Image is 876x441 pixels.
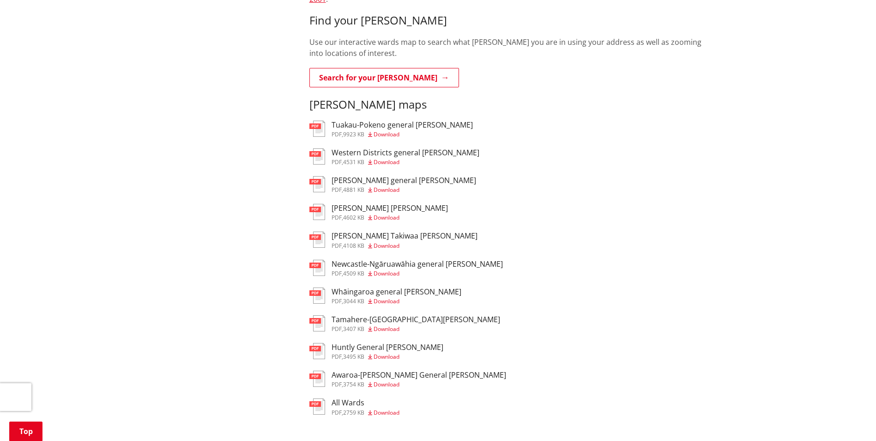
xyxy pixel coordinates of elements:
a: All Wards pdf,2759 KB Download [309,398,399,415]
span: 3407 KB [343,325,364,333]
img: document-pdf.svg [309,204,325,220]
span: 4108 KB [343,242,364,250]
span: Download [374,353,399,361]
a: [PERSON_NAME] general [PERSON_NAME] pdf,4881 KB Download [309,176,476,193]
a: Awaroa-[PERSON_NAME] General [PERSON_NAME] pdf,3754 KB Download [309,371,506,387]
img: document-pdf.svg [309,398,325,415]
img: document-pdf.svg [309,176,325,192]
h3: Tamahere-[GEOGRAPHIC_DATA][PERSON_NAME] [332,315,500,324]
div: , [332,243,477,249]
div: , [332,354,443,360]
h3: Tuakau-Pokeno general [PERSON_NAME] [332,121,473,129]
h3: Find your [PERSON_NAME] [309,14,703,27]
span: pdf [332,186,342,194]
a: Whāingaroa general [PERSON_NAME] pdf,3044 KB Download [309,288,461,304]
span: Download [374,158,399,166]
h3: Western Districts general [PERSON_NAME] [332,148,479,157]
div: , [332,410,399,416]
a: [PERSON_NAME] [PERSON_NAME] pdf,4602 KB Download [309,204,448,220]
a: Western Districts general [PERSON_NAME] pdf,4531 KB Download [309,148,479,165]
img: document-pdf.svg [309,232,325,248]
h3: Huntly General [PERSON_NAME] [332,343,443,352]
h3: All Wards [332,398,399,407]
a: Search for your [PERSON_NAME] [309,68,459,87]
img: document-pdf.svg [309,121,325,137]
span: Download [374,269,399,277]
a: [PERSON_NAME] Takiwaa [PERSON_NAME] pdf,4108 KB Download [309,232,477,248]
h3: Whāingaroa general [PERSON_NAME] [332,288,461,296]
div: , [332,215,448,220]
span: Download [374,297,399,305]
a: Tamahere-[GEOGRAPHIC_DATA][PERSON_NAME] pdf,3407 KB Download [309,315,500,332]
img: document-pdf.svg [309,148,325,165]
a: Huntly General [PERSON_NAME] pdf,3495 KB Download [309,343,443,360]
span: pdf [332,214,342,221]
img: document-pdf.svg [309,315,325,331]
span: Download [374,325,399,333]
span: pdf [332,130,342,138]
div: , [332,271,503,276]
span: 4881 KB [343,186,364,194]
span: Download [374,214,399,221]
img: document-pdf.svg [309,371,325,387]
h3: Awaroa-[PERSON_NAME] General [PERSON_NAME] [332,371,506,380]
h3: [PERSON_NAME] maps [309,98,703,111]
a: Top [9,422,42,441]
h3: Newcastle-Ngāruawāhia general [PERSON_NAME] [332,260,503,269]
span: Download [374,242,399,250]
span: 2759 KB [343,409,364,416]
h3: [PERSON_NAME] Takiwaa [PERSON_NAME] [332,232,477,240]
div: , [332,132,473,137]
div: , [332,382,506,387]
span: Download [374,380,399,388]
img: document-pdf.svg [309,343,325,359]
img: document-pdf.svg [309,288,325,304]
span: pdf [332,325,342,333]
span: Download [374,130,399,138]
img: document-pdf.svg [309,260,325,276]
div: , [332,187,476,193]
a: Tuakau-Pokeno general [PERSON_NAME] pdf,9923 KB Download [309,121,473,137]
a: Newcastle-Ngāruawāhia general [PERSON_NAME] pdf,4509 KB Download [309,260,503,276]
div: , [332,159,479,165]
h3: [PERSON_NAME] general [PERSON_NAME] [332,176,476,185]
span: 3044 KB [343,297,364,305]
span: 4531 KB [343,158,364,166]
iframe: Messenger Launcher [834,402,867,435]
div: , [332,326,500,332]
h3: [PERSON_NAME] [PERSON_NAME] [332,204,448,213]
p: Use our interactive wards map to search what [PERSON_NAME] you are in using your address as well ... [309,37,703,59]
span: pdf [332,353,342,361]
span: pdf [332,409,342,416]
span: 3495 KB [343,353,364,361]
span: pdf [332,380,342,388]
span: 3754 KB [343,380,364,388]
span: pdf [332,158,342,166]
span: 9923 KB [343,130,364,138]
span: 4602 KB [343,214,364,221]
span: pdf [332,297,342,305]
span: 4509 KB [343,269,364,277]
span: Download [374,409,399,416]
span: pdf [332,269,342,277]
span: Download [374,186,399,194]
div: , [332,299,461,304]
span: pdf [332,242,342,250]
